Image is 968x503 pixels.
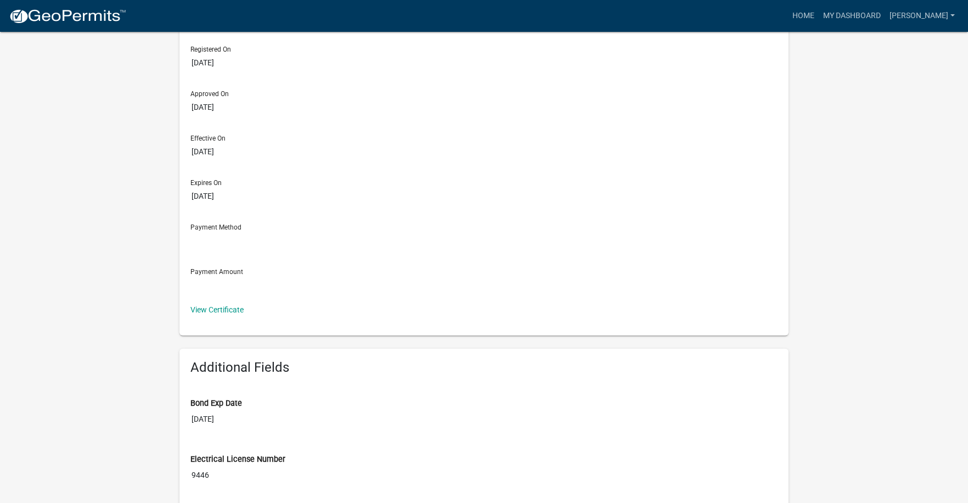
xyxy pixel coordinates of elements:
a: View Certificate [190,305,244,314]
a: My Dashboard [819,5,885,26]
a: [PERSON_NAME] [885,5,959,26]
label: Electrical License Number [190,456,285,463]
h6: Additional Fields [190,360,778,376]
label: Bond Exp Date [190,400,242,407]
a: Home [788,5,819,26]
